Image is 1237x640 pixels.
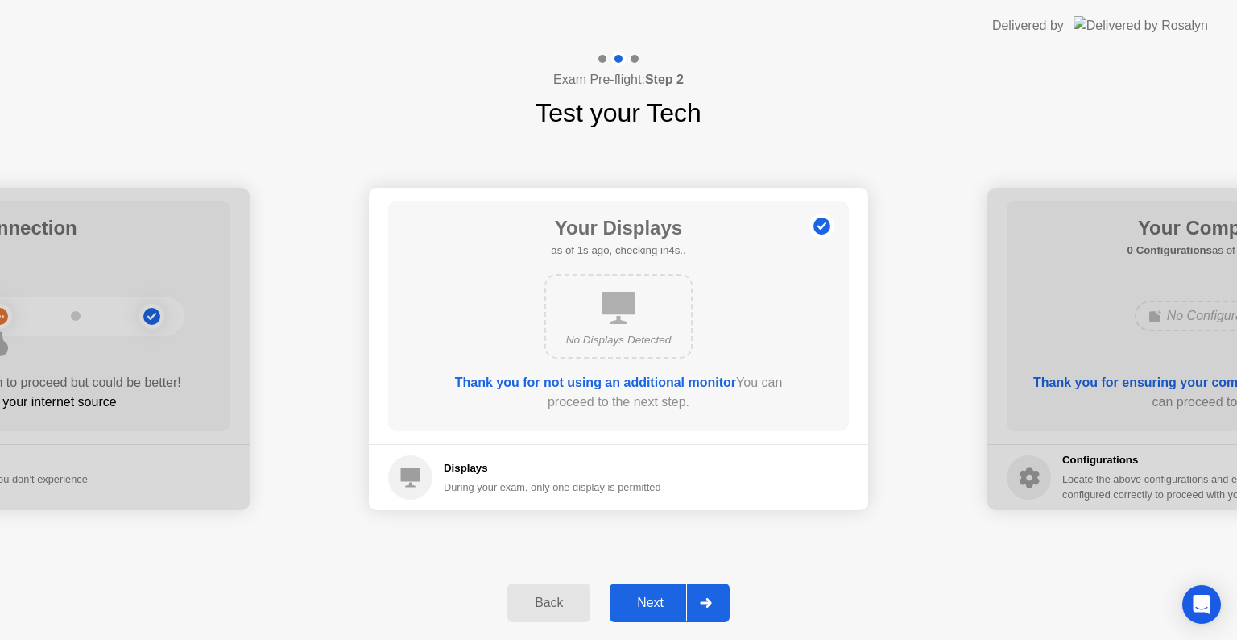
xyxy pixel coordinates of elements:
div: During your exam, only one display is permitted [444,480,661,495]
h1: Your Displays [551,214,685,243]
button: Next [610,584,730,622]
button: Back [507,584,590,622]
img: Delivered by Rosalyn [1074,16,1208,35]
div: No Displays Detected [559,332,678,348]
b: Thank you for not using an additional monitor [455,376,736,389]
h4: Exam Pre-flight: [553,70,684,89]
div: You can proceed to the next step. [434,373,803,412]
div: Open Intercom Messenger [1182,585,1221,624]
h5: Displays [444,460,661,476]
div: Next [614,596,686,610]
div: Delivered by [992,16,1064,35]
h1: Test your Tech [536,94,701,132]
h5: as of 1s ago, checking in4s.. [551,243,685,259]
div: Back [512,596,585,610]
b: Step 2 [645,73,684,86]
